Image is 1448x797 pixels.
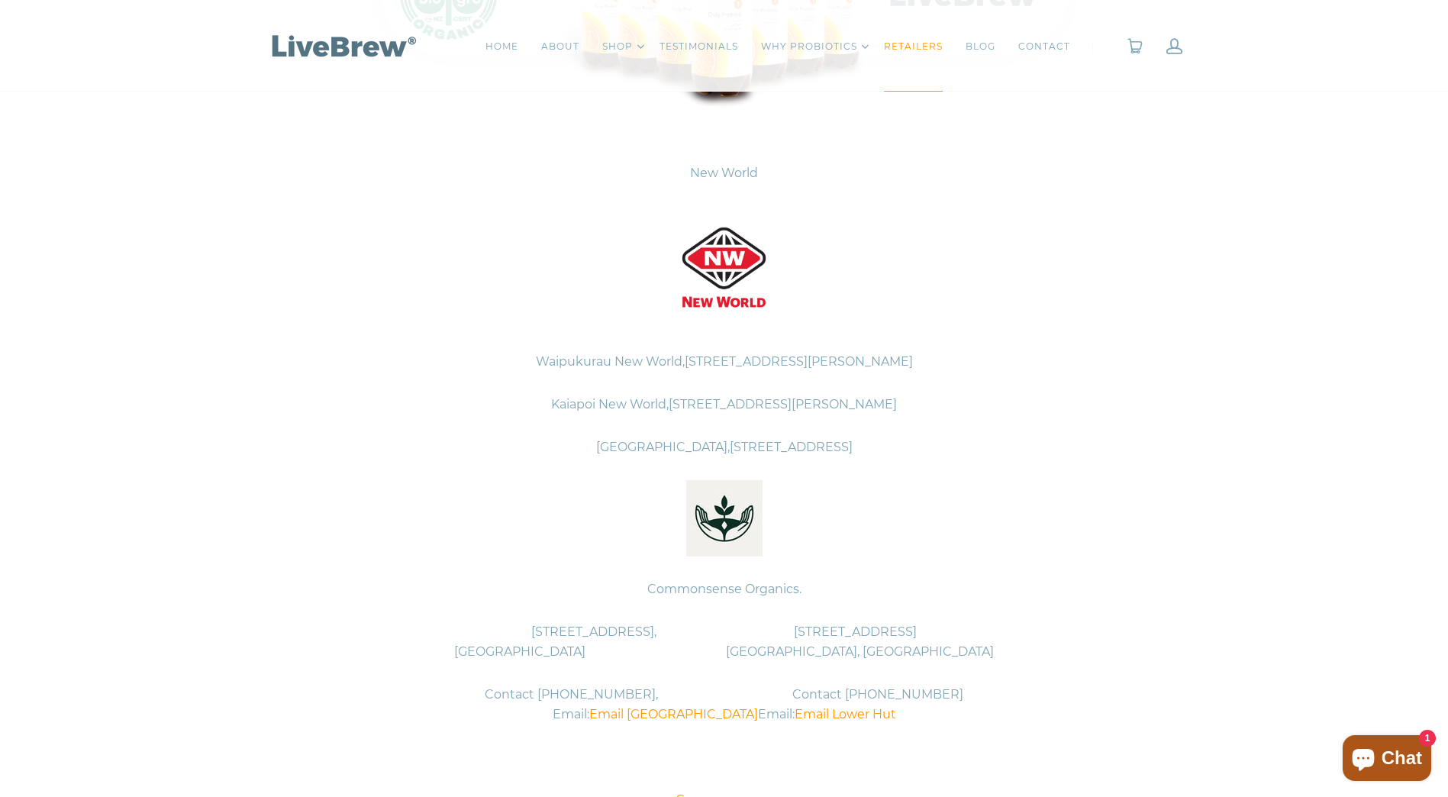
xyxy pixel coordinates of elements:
[485,39,518,54] a: HOME
[343,568,1106,611] p: Commonsense Organics.
[541,39,579,54] a: ABOUT
[602,39,633,54] a: SHOP
[343,340,1106,383] p: Waipukurau New World,
[685,354,913,369] span: [STREET_ADDRESS][PERSON_NAME]
[669,397,897,411] span: [STREET_ADDRESS][PERSON_NAME]
[761,39,857,54] a: WHY PROBIOTICS
[686,480,763,557] img: 22104485_1528348653893551_281871548197603782_o_100x100.jpg
[454,644,994,659] span: [GEOGRAPHIC_DATA] [GEOGRAPHIC_DATA], [GEOGRAPHIC_DATA]
[343,152,1106,195] p: New World
[485,687,963,721] span: Contact [PHONE_NUMBER], Contact [PHONE_NUMBER] Email: Email:
[266,32,419,59] img: LiveBrew
[589,707,758,721] a: Email [GEOGRAPHIC_DATA]
[966,39,995,54] a: BLOG
[343,383,1106,426] p: Kaiapoi New World,
[343,426,1106,469] p: [GEOGRAPHIC_DATA],
[795,707,896,721] a: Email Lower Hut
[1338,735,1436,785] inbox-online-store-chat: Shopify online store chat
[730,440,853,454] span: [STREET_ADDRESS]
[660,39,738,54] a: TESTIMONIALS
[531,624,917,639] span: [STREET_ADDRESS], [STREET_ADDRESS]
[884,39,943,54] a: RETAILERS
[1018,39,1070,54] a: CONTACT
